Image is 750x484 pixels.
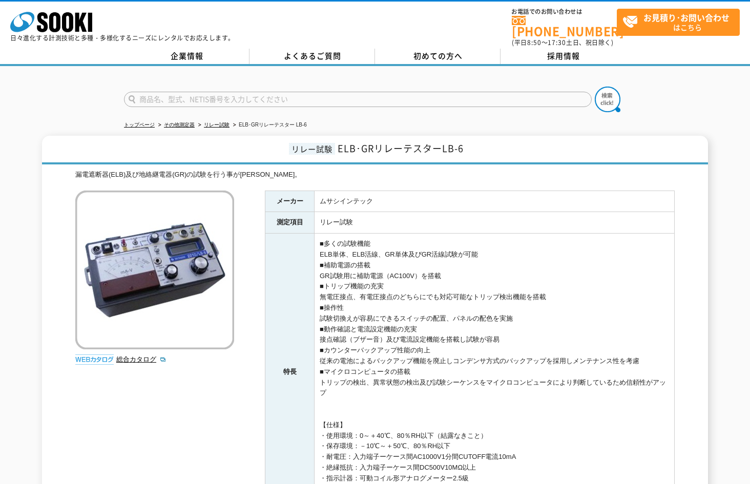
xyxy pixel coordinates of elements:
a: 採用情報 [501,49,626,64]
td: ムサシインテック [315,191,675,212]
span: 17:30 [548,38,566,47]
img: webカタログ [75,354,114,365]
th: 測定項目 [265,212,315,234]
a: 企業情報 [124,49,249,64]
span: (平日 ～ 土日、祝日除く) [512,38,613,47]
span: はこちら [622,9,739,35]
p: 日々進化する計測技術と多種・多様化するニーズにレンタルでお応えします。 [10,35,235,41]
td: リレー試験 [315,212,675,234]
li: ELB･GRリレーテスター LB-6 [231,120,307,131]
img: btn_search.png [595,87,620,112]
a: その他測定器 [164,122,195,128]
a: 初めての方へ [375,49,501,64]
span: ELB･GRリレーテスターLB-6 [338,141,464,155]
span: 初めての方へ [413,50,463,61]
div: 漏電遮断器(ELB)及び地絡継電器(GR)の試験を行う事が[PERSON_NAME]。 [75,170,675,180]
th: メーカー [265,191,315,212]
a: お見積り･お問い合わせはこちら [617,9,740,36]
img: ELB･GRリレーテスター LB-6 [75,191,234,349]
span: 8:50 [527,38,541,47]
a: リレー試験 [204,122,230,128]
strong: お見積り･お問い合わせ [643,11,730,24]
input: 商品名、型式、NETIS番号を入力してください [124,92,592,107]
span: お電話でのお問い合わせは [512,9,617,15]
a: よくあるご質問 [249,49,375,64]
span: リレー試験 [289,143,335,155]
a: 総合カタログ [116,355,166,363]
a: トップページ [124,122,155,128]
a: [PHONE_NUMBER] [512,16,617,37]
